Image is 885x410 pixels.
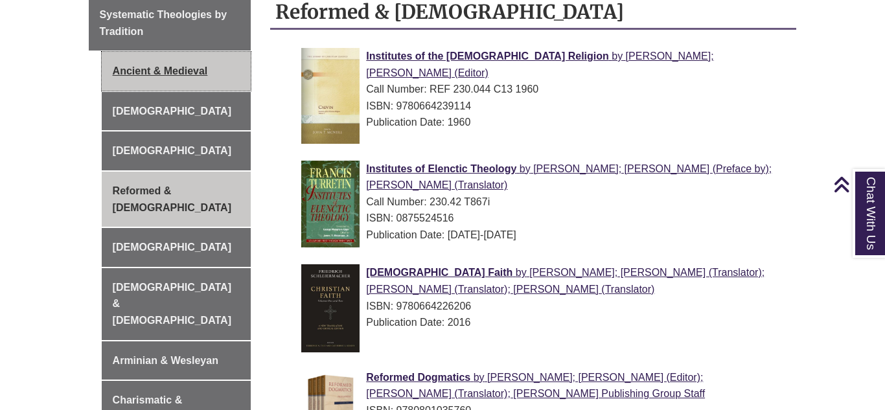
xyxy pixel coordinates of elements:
span: by [474,372,485,383]
span: [DEMOGRAPHIC_DATA] Faith [366,267,512,278]
a: [DEMOGRAPHIC_DATA] [102,228,251,267]
span: [PERSON_NAME]; [PERSON_NAME] (Preface by); [PERSON_NAME] (Translator) [366,163,772,191]
a: Back to Top [833,176,882,193]
span: by [520,163,531,174]
div: Publication Date: [DATE]-[DATE] [301,227,786,244]
span: Systematic Theologies by Tradition [100,9,227,37]
span: by [612,51,623,62]
a: [DEMOGRAPHIC_DATA] [102,92,251,131]
div: Call Number: 230.42 T867i [301,194,786,211]
a: Institutes of the [DEMOGRAPHIC_DATA] Religion by [PERSON_NAME]; [PERSON_NAME] (Editor) [366,51,713,78]
a: Ancient & Medieval [102,52,251,91]
a: [DEMOGRAPHIC_DATA] Faith by [PERSON_NAME]; [PERSON_NAME] (Translator); [PERSON_NAME] (Translator)... [366,267,764,295]
span: [PERSON_NAME]; [PERSON_NAME] (Editor); [PERSON_NAME] (Translator); [PERSON_NAME] Publishing Group... [366,372,705,400]
a: [DEMOGRAPHIC_DATA] [102,131,251,170]
span: [PERSON_NAME]; [PERSON_NAME] (Editor) [366,51,713,78]
div: ISBN: 9780664226206 [301,298,786,315]
a: [DEMOGRAPHIC_DATA] & [DEMOGRAPHIC_DATA] [102,268,251,340]
span: Reformed Dogmatics [366,372,470,383]
span: Institutes of the [DEMOGRAPHIC_DATA] Religion [366,51,609,62]
a: Arminian & Wesleyan [102,341,251,380]
a: Reformed & [DEMOGRAPHIC_DATA] [102,172,251,227]
div: Publication Date: 2016 [301,314,786,331]
a: Institutes of Elenctic Theology by [PERSON_NAME]; [PERSON_NAME] (Preface by); [PERSON_NAME] (Tran... [366,163,772,191]
div: ISBN: 9780664239114 [301,98,786,115]
span: [PERSON_NAME]; [PERSON_NAME] (Translator); [PERSON_NAME] (Translator); [PERSON_NAME] (Translator) [366,267,764,295]
span: Institutes of Elenctic Theology [366,163,516,174]
div: Publication Date: 1960 [301,114,786,131]
div: ISBN: 0875524516 [301,210,786,227]
div: Call Number: REF 230.044 C13 1960 [301,81,786,98]
span: by [516,267,527,278]
a: Reformed Dogmatics by [PERSON_NAME]; [PERSON_NAME] (Editor); [PERSON_NAME] (Translator); [PERSON_... [366,372,705,400]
